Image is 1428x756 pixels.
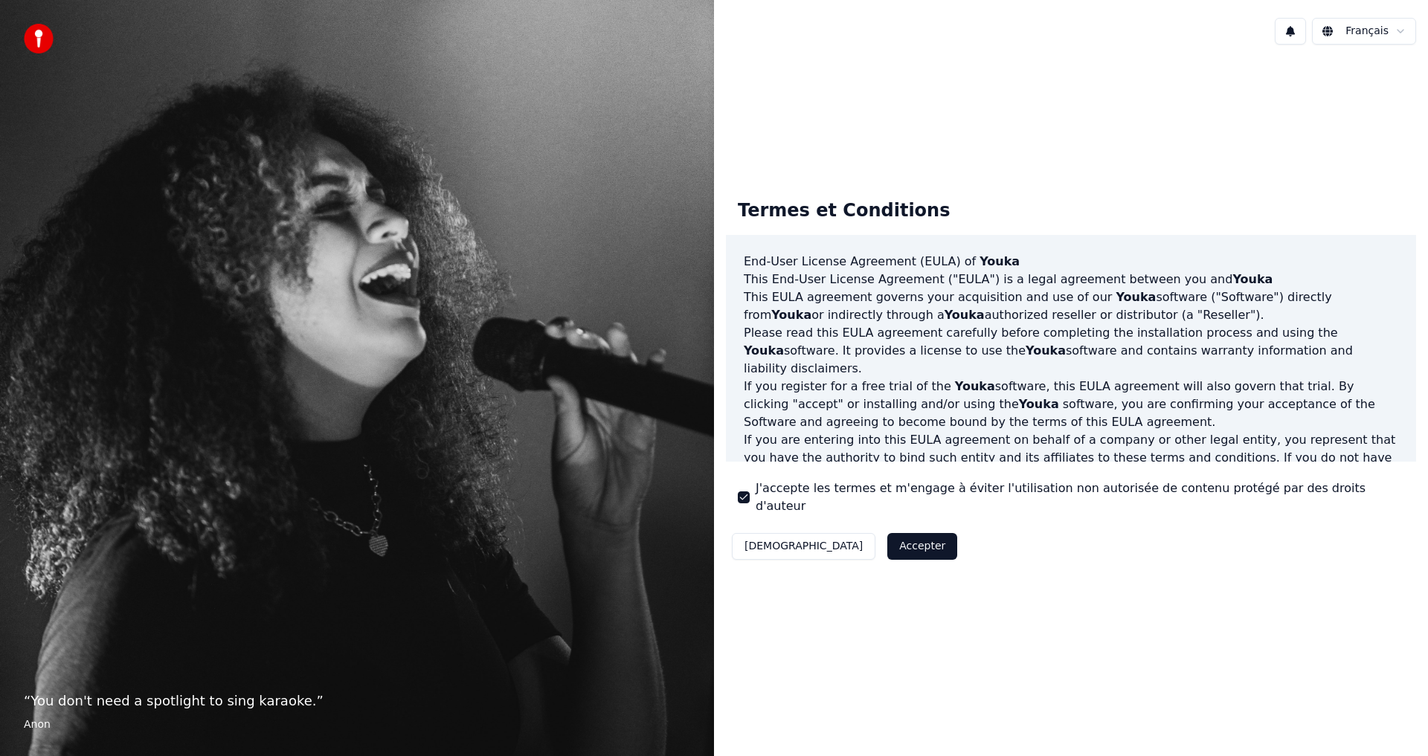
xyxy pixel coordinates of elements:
[980,254,1020,268] span: Youka
[887,533,957,560] button: Accepter
[744,431,1398,503] p: If you are entering into this EULA agreement on behalf of a company or other legal entity, you re...
[726,187,962,235] div: Termes et Conditions
[955,379,995,393] span: Youka
[756,479,1404,515] label: J'accepte les termes et m'engage à éviter l'utilisation non autorisée de contenu protégé par des ...
[1232,272,1273,286] span: Youka
[732,533,875,560] button: [DEMOGRAPHIC_DATA]
[1116,290,1156,304] span: Youka
[744,378,1398,431] p: If you register for a free trial of the software, this EULA agreement will also govern that trial...
[945,308,985,322] span: Youka
[24,717,690,732] footer: Anon
[771,308,811,322] span: Youka
[744,253,1398,271] h3: End-User License Agreement (EULA) of
[24,691,690,711] p: “ You don't need a spotlight to sing karaoke. ”
[744,324,1398,378] p: Please read this EULA agreement carefully before completing the installation process and using th...
[24,24,54,54] img: youka
[1026,343,1066,358] span: Youka
[744,288,1398,324] p: This EULA agreement governs your acquisition and use of our software ("Software") directly from o...
[1019,397,1059,411] span: Youka
[744,271,1398,288] p: This End-User License Agreement ("EULA") is a legal agreement between you and
[744,343,784,358] span: Youka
